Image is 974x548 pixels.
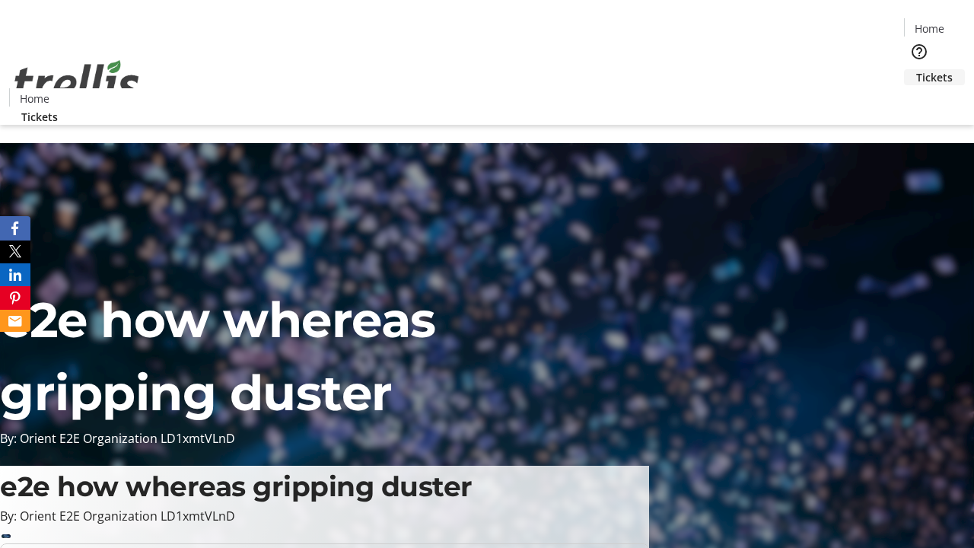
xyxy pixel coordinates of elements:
[904,37,934,67] button: Help
[9,109,70,125] a: Tickets
[905,21,953,37] a: Home
[904,69,965,85] a: Tickets
[9,43,145,119] img: Orient E2E Organization LD1xmtVLnD's Logo
[916,69,953,85] span: Tickets
[20,91,49,107] span: Home
[10,91,59,107] a: Home
[21,109,58,125] span: Tickets
[915,21,944,37] span: Home
[904,85,934,116] button: Cart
